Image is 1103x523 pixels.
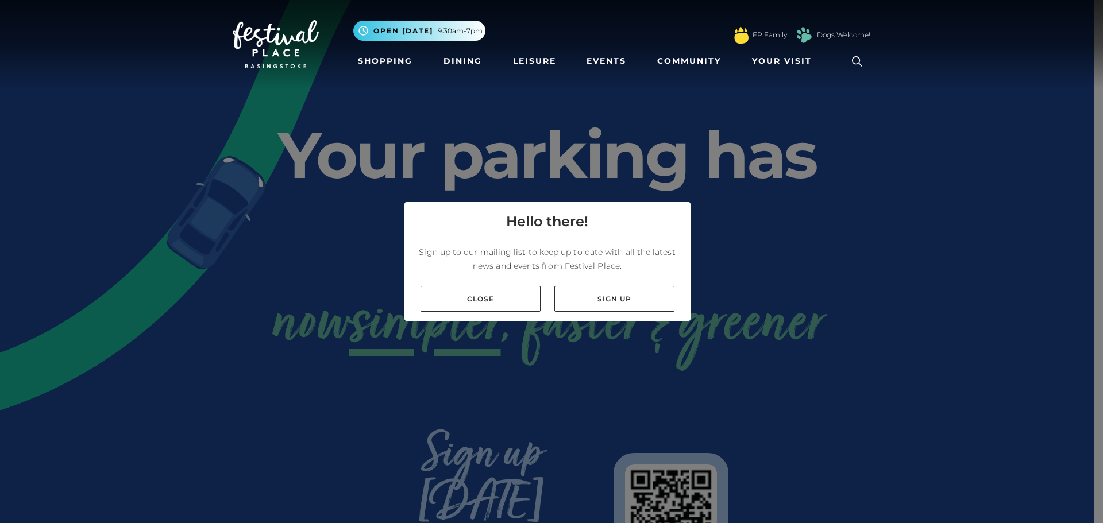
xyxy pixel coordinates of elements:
a: Close [421,286,541,312]
span: Your Visit [752,55,812,67]
img: Festival Place Logo [233,20,319,68]
a: Community [653,51,726,72]
a: Leisure [508,51,561,72]
button: Open [DATE] 9.30am-7pm [353,21,485,41]
a: Dining [439,51,487,72]
a: Sign up [554,286,674,312]
a: Dogs Welcome! [817,30,870,40]
a: FP Family [753,30,787,40]
a: Events [582,51,631,72]
span: 9.30am-7pm [438,26,483,36]
h4: Hello there! [506,211,588,232]
a: Your Visit [747,51,822,72]
a: Shopping [353,51,417,72]
p: Sign up to our mailing list to keep up to date with all the latest news and events from Festival ... [414,245,681,273]
span: Open [DATE] [373,26,433,36]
